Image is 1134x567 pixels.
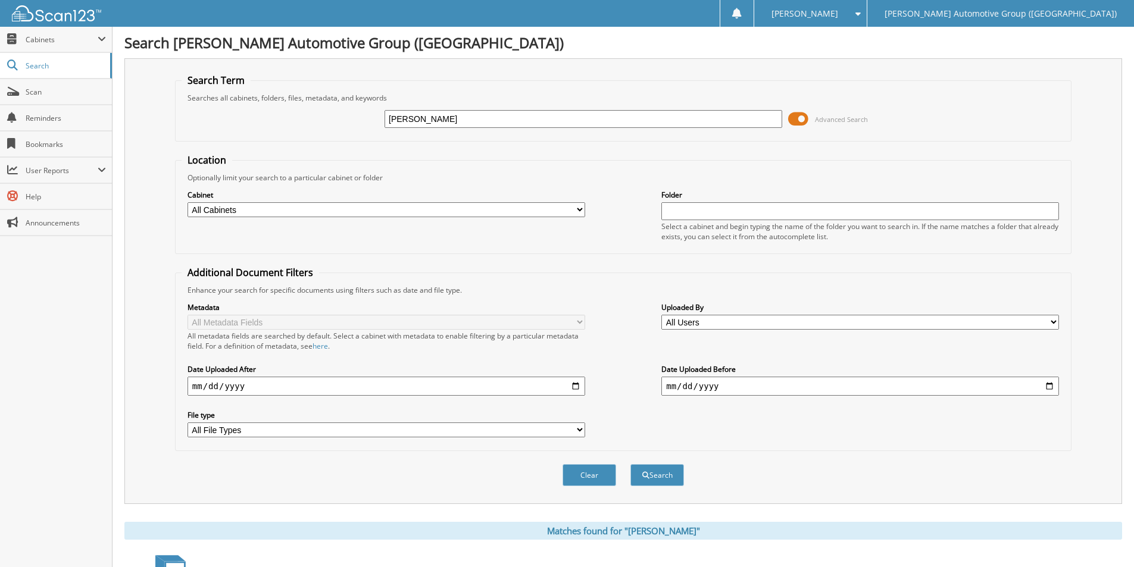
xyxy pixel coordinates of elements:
[26,35,98,45] span: Cabinets
[188,377,585,396] input: start
[26,218,106,228] span: Announcements
[182,93,1065,103] div: Searches all cabinets, folders, files, metadata, and keywords
[661,377,1059,396] input: end
[26,113,106,123] span: Reminders
[661,364,1059,374] label: Date Uploaded Before
[188,302,585,312] label: Metadata
[885,10,1117,17] span: [PERSON_NAME] Automotive Group ([GEOGRAPHIC_DATA])
[661,302,1059,312] label: Uploaded By
[661,190,1059,200] label: Folder
[563,464,616,486] button: Clear
[661,221,1059,242] div: Select a cabinet and begin typing the name of the folder you want to search in. If the name match...
[124,522,1122,540] div: Matches found for "[PERSON_NAME]"
[313,341,328,351] a: here
[182,154,232,167] legend: Location
[26,61,104,71] span: Search
[815,115,868,124] span: Advanced Search
[26,165,98,176] span: User Reports
[26,139,106,149] span: Bookmarks
[182,173,1065,183] div: Optionally limit your search to a particular cabinet or folder
[188,364,585,374] label: Date Uploaded After
[26,87,106,97] span: Scan
[1074,510,1134,567] iframe: Chat Widget
[630,464,684,486] button: Search
[188,410,585,420] label: File type
[188,190,585,200] label: Cabinet
[182,285,1065,295] div: Enhance your search for specific documents using filters such as date and file type.
[188,331,585,351] div: All metadata fields are searched by default. Select a cabinet with metadata to enable filtering b...
[182,266,319,279] legend: Additional Document Filters
[771,10,838,17] span: [PERSON_NAME]
[26,192,106,202] span: Help
[182,74,251,87] legend: Search Term
[124,33,1122,52] h1: Search [PERSON_NAME] Automotive Group ([GEOGRAPHIC_DATA])
[12,5,101,21] img: scan123-logo-white.svg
